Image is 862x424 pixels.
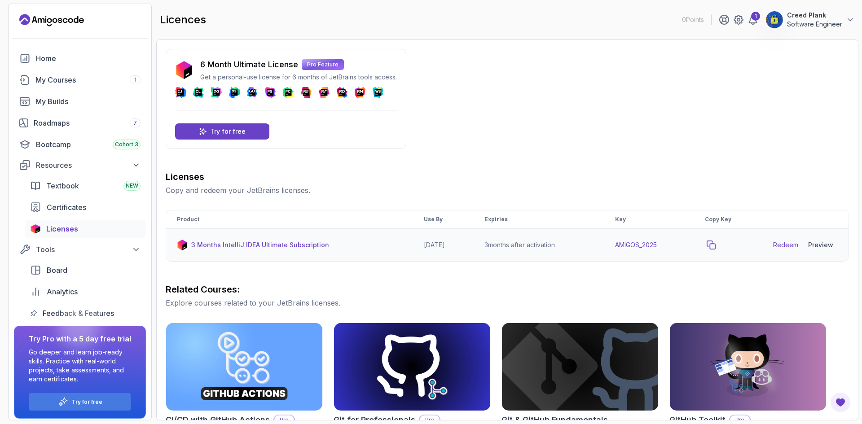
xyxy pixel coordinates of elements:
[29,348,131,384] p: Go deeper and learn job-ready skills. Practice with real-world projects, take assessments, and ea...
[766,11,783,28] img: user profile image
[748,14,758,25] a: 1
[14,157,146,173] button: Resources
[36,244,141,255] div: Tools
[47,202,86,213] span: Certificates
[604,229,694,262] td: AMIGOS_2025
[682,15,704,24] p: 0 Points
[160,13,206,27] h2: licences
[43,308,114,319] span: Feedback & Features
[474,210,604,229] th: Expiries
[30,224,41,233] img: jetbrains icon
[14,49,146,67] a: home
[36,139,141,150] div: Bootcamp
[694,210,762,229] th: Copy Key
[36,53,141,64] div: Home
[200,58,298,71] p: 6 Month Ultimate License
[14,71,146,89] a: courses
[413,229,474,262] td: [DATE]
[804,236,838,254] button: Preview
[47,265,67,275] span: Board
[334,323,490,411] img: Git for Professionals card
[787,11,842,20] p: Creed Plank
[177,240,188,250] img: jetbrains icon
[751,12,760,21] div: 1
[191,240,329,249] p: 3 Months IntelliJ IDEA Ultimate Subscription
[670,323,826,411] img: GitHub Toolkit card
[166,185,849,196] p: Copy and redeem your JetBrains licenses.
[787,20,842,29] p: Software Engineer
[705,239,717,251] button: copy-button
[34,118,141,128] div: Roadmaps
[25,304,146,322] a: feedback
[35,96,141,107] div: My Builds
[604,210,694,229] th: Key
[133,119,137,127] span: 7
[765,11,855,29] button: user profile imageCreed PlankSoftware Engineer
[115,141,138,148] span: Cohort 3
[25,261,146,279] a: board
[166,210,413,229] th: Product
[25,177,146,195] a: textbook
[830,392,851,413] button: Open Feedback Button
[413,210,474,229] th: Use By
[166,323,322,411] img: CI/CD with GitHub Actions card
[200,73,397,82] p: Get a personal-use license for 6 months of JetBrains tools access.
[175,123,269,140] a: Try for free
[14,241,146,258] button: Tools
[502,323,658,411] img: Git & GitHub Fundamentals card
[302,59,344,70] p: Pro Feature
[46,223,78,234] span: Licenses
[134,76,136,83] span: 1
[72,398,102,406] a: Try for free
[14,114,146,132] a: roadmaps
[25,283,146,301] a: analytics
[166,297,849,308] p: Explore courses related to your JetBrains licenses.
[14,92,146,110] a: builds
[35,74,141,85] div: My Courses
[210,127,246,136] p: Try for free
[25,198,146,216] a: certificates
[29,393,131,411] button: Try for free
[25,220,146,238] a: licenses
[19,13,84,27] a: Landing page
[126,182,138,189] span: NEW
[166,170,849,183] h3: Licenses
[773,240,798,249] a: Redeem
[175,61,193,79] img: jetbrains icon
[166,283,849,296] h3: Related Courses:
[46,180,79,191] span: Textbook
[474,229,604,262] td: 3 months after activation
[36,160,141,170] div: Resources
[47,286,78,297] span: Analytics
[14,136,146,153] a: bootcamp
[808,240,833,249] div: Preview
